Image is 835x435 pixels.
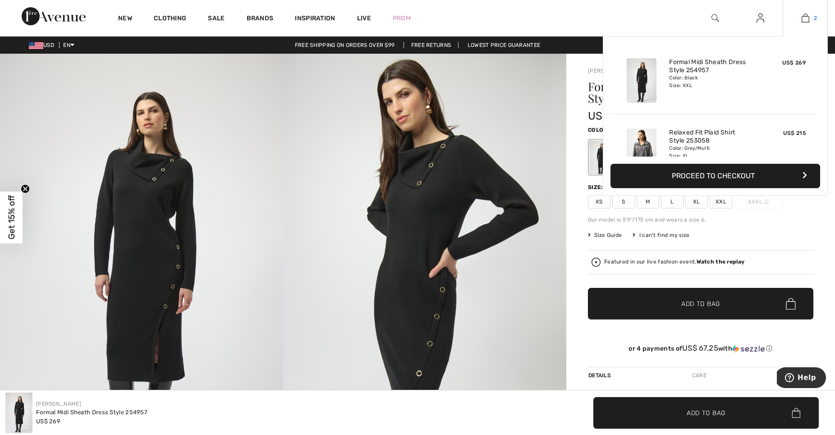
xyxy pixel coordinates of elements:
img: Watch the replay [592,258,601,267]
img: 1ère Avenue [22,7,86,25]
span: XS [588,195,610,208]
span: Add to Bag [687,408,725,417]
a: Sign In [749,13,771,24]
h1: Formal Midi Sheath Dress Style 254957 [588,81,776,104]
img: Bag.svg [792,408,800,418]
span: S [612,195,635,208]
a: Free Returns [404,42,459,48]
img: Sezzle [732,345,765,353]
a: Formal Midi Sheath Dress Style 254957 [669,58,758,74]
img: ring-m.svg [764,199,769,204]
a: Prom [393,14,411,23]
div: Our model is 5'9"/175 cm and wears a size 6. [588,216,813,224]
span: US$ 269 [782,60,806,66]
img: Formal Midi Sheath Dress Style 254957 [627,58,656,103]
span: XXXL [734,195,783,208]
img: search the website [711,13,719,23]
span: USD [29,42,58,48]
img: My Bag [802,13,809,23]
a: Clothing [154,14,186,24]
a: [PERSON_NAME] [36,401,81,407]
span: Get 15% off [6,195,17,240]
div: Color: Black Size: XXL [669,74,758,89]
div: Featured in our live fashion event. [604,259,744,265]
div: Details [588,367,613,384]
span: EN [63,42,74,48]
a: Lowest Price Guarantee [460,42,548,48]
div: or 4 payments ofUS$ 67.25withSezzle Click to learn more about Sezzle [588,344,813,356]
a: Live [357,14,371,23]
span: Inspiration [295,14,335,24]
div: or 4 payments of with [588,344,813,353]
span: XXL [710,195,732,208]
a: New [118,14,132,24]
img: My Info [757,13,764,23]
span: US$ 269 [588,110,632,122]
img: Bag.svg [786,298,796,310]
span: L [661,195,684,208]
div: Care [684,367,714,384]
img: Formal Midi Sheath Dress Style 254957 [5,393,32,433]
div: Size: [588,183,605,191]
a: Sale [208,14,225,24]
strong: Watch the replay [697,259,745,265]
a: [PERSON_NAME] [588,68,633,74]
span: US$ 67.25 [682,343,718,352]
span: XL [685,195,708,208]
button: Proceed to Checkout [610,164,820,188]
span: M [637,195,659,208]
img: US Dollar [29,42,43,49]
div: Formal Midi Sheath Dress Style 254957 [36,408,147,417]
a: Brands [247,14,274,24]
a: Free shipping on orders over $99 [288,42,402,48]
a: Relaxed Fit Plaid Shirt Style 253058 [669,129,758,145]
div: Black [589,140,613,174]
span: US$ 215 [783,130,806,136]
button: Add to Bag [588,288,813,319]
button: Add to Bag [593,397,819,429]
span: US$ 269 [36,418,60,425]
span: Add to Bag [681,299,720,309]
span: 2 [814,14,817,22]
a: 2 [783,13,827,23]
span: Size Guide [588,231,622,239]
img: Relaxed Fit Plaid Shirt Style 253058 [627,129,656,173]
div: I can't find my size [633,231,689,239]
iframe: Opens a widget where you can find more information [777,367,826,390]
span: Color: [588,127,609,133]
button: Close teaser [21,185,30,194]
div: Color: Grey/Multi Size: XL [669,145,758,159]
